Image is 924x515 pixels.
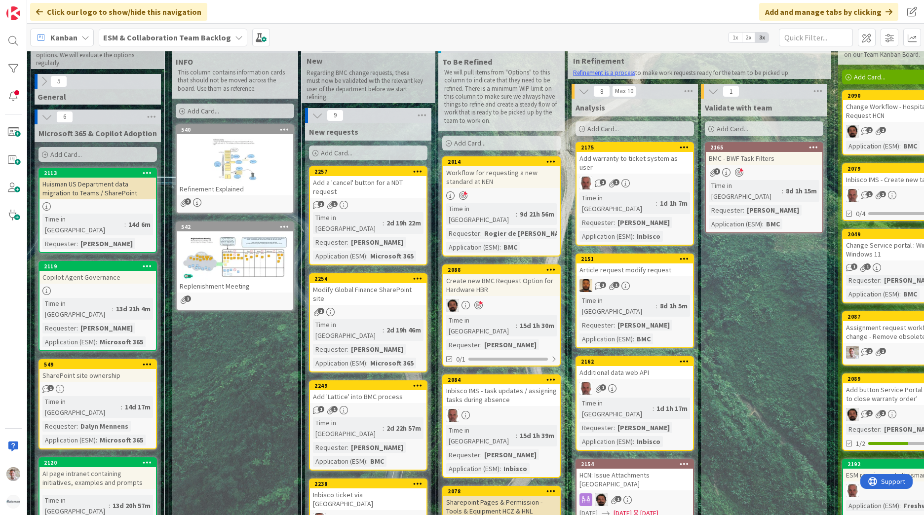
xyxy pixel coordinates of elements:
[177,280,293,293] div: Replenishment Meeting
[517,209,557,220] div: 9d 21h 56m
[384,218,423,228] div: 2d 19h 22m
[846,346,859,359] img: Rd
[446,228,480,239] div: Requester
[56,111,73,123] span: 6
[39,271,156,284] div: Copilot Agent Governance
[383,218,384,228] span: :
[742,33,755,42] span: 2x
[347,237,348,248] span: :
[714,168,720,175] span: 1
[579,436,633,447] div: Application (ESM)
[77,238,78,249] span: :
[50,32,77,43] span: Kanban
[38,128,157,138] span: Microsoft 365 & Copilot Adoption
[446,425,516,446] div: Time in [GEOGRAPHIC_DATA]
[454,139,486,147] span: Add Card...
[77,421,78,432] span: :
[482,228,573,239] div: Rogier de [PERSON_NAME]
[573,69,635,77] a: Refinement is a process
[577,493,693,506] div: AC
[446,203,516,225] div: Time in [GEOGRAPHIC_DATA]
[854,73,885,81] span: Add Card...
[480,449,482,460] span: :
[615,217,672,228] div: [PERSON_NAME]
[313,344,347,355] div: Requester
[448,376,560,383] div: 2084
[366,456,368,467] span: :
[39,369,156,382] div: SharePoint site ownership
[633,231,634,242] span: :
[500,242,501,253] span: :
[310,274,426,305] div: 2254Modify Global Finance SharePoint site
[21,1,45,13] span: Support
[600,384,606,391] span: 1
[442,57,492,67] span: To Be Refined
[577,152,693,174] div: Add warranty to ticket system as user
[383,423,384,434] span: :
[516,320,517,331] span: :
[177,125,293,195] div: 540Refinement Explained
[384,423,423,434] div: 2d 22h 57m
[581,256,693,262] div: 2151
[321,148,352,157] span: Add Card...
[579,333,633,344] div: Application (ESM)
[181,223,293,230] div: 542
[577,460,693,490] div: 2154HCN: Issue Attachments [GEOGRAPHIC_DATA]
[310,390,426,403] div: Add 'Lattice' into BMC process
[443,157,560,188] div: 2014Workflow for requesting a new standard at NEN
[42,298,112,320] div: Time in [GEOGRAPHIC_DATA]
[309,127,358,137] span: New requests
[600,179,606,185] span: 1
[44,361,156,368] div: 549
[577,143,693,174] div: 2175Add warranty to ticket system as user
[114,303,153,314] div: 13d 21h 4m
[78,421,131,432] div: Dalyn Mennens
[866,348,873,354] span: 2
[446,339,480,350] div: Requester
[573,69,820,77] p: to make work requests ready for the team to be picked up.
[501,242,520,253] div: BMC
[613,179,619,185] span: 1
[587,124,619,133] span: Add Card...
[42,435,96,445] div: Application (ESM)
[313,237,347,248] div: Requester
[39,360,156,382] div: 549SharePoint site ownership
[103,33,231,42] b: ESM & Collaboration Team Backlog
[614,422,615,433] span: :
[443,384,560,406] div: Inbisco IMS - task updates / assigning tasks during absence
[368,358,416,368] div: Microsoft 365
[310,167,426,176] div: 2257
[313,417,383,439] div: Time in [GEOGRAPHIC_DATA]
[516,209,517,220] span: :
[383,325,384,335] span: :
[124,219,126,230] span: :
[78,323,135,333] div: [PERSON_NAME]
[846,289,899,299] div: Application (ESM)
[443,265,560,274] div: 2088
[846,189,859,202] img: HB
[706,143,822,152] div: 2165
[880,127,886,133] span: 2
[443,409,560,422] div: HB
[42,336,96,347] div: Application (ESM)
[579,295,656,317] div: Time in [GEOGRAPHIC_DATA]
[39,262,156,271] div: 2119
[856,209,865,219] span: 0/4
[577,357,693,366] div: 2162
[310,283,426,305] div: Modify Global Finance SharePoint site
[177,125,293,134] div: 540
[126,219,153,230] div: 14d 6m
[657,300,690,311] div: 8d 1h 5m
[634,333,653,344] div: BMC
[313,442,347,453] div: Requester
[176,57,193,67] span: INFO
[576,103,605,112] span: Analysis
[366,358,368,368] span: :
[310,479,426,488] div: 2238
[185,295,191,302] span: 1
[579,398,653,419] div: Time in [GEOGRAPHIC_DATA]
[318,201,324,207] span: 1
[743,205,744,216] span: :
[112,303,114,314] span: :
[729,33,742,42] span: 1x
